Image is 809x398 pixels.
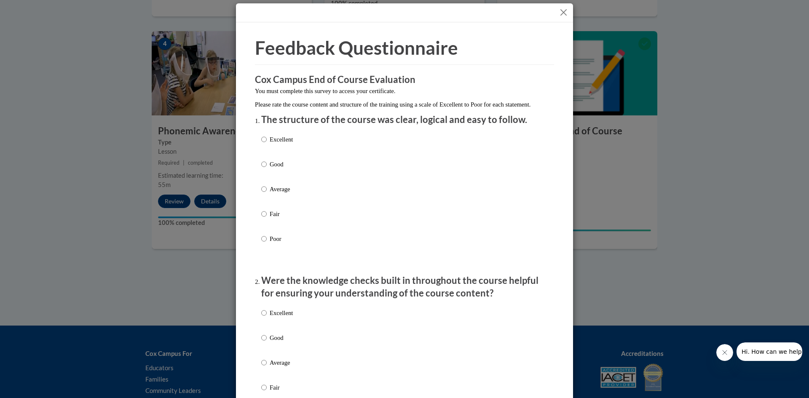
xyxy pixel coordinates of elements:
p: Poor [270,234,293,243]
p: Average [270,184,293,194]
p: Were the knowledge checks built in throughout the course helpful for ensuring your understanding ... [261,274,548,300]
p: Excellent [270,308,293,318]
input: Poor [261,234,267,243]
p: Fair [270,383,293,392]
input: Excellent [261,135,267,144]
input: Fair [261,209,267,219]
p: Fair [270,209,293,219]
input: Average [261,184,267,194]
input: Average [261,358,267,367]
p: Good [270,333,293,342]
span: Feedback Questionnaire [255,37,458,59]
h3: Cox Campus End of Course Evaluation [255,73,554,86]
span: Hi. How can we help? [5,6,68,13]
iframe: Message from company [737,342,802,361]
iframe: Close message [716,344,733,361]
input: Good [261,333,267,342]
p: The structure of the course was clear, logical and easy to follow. [261,113,548,126]
input: Fair [261,383,267,392]
p: Average [270,358,293,367]
button: Close [558,7,569,18]
input: Excellent [261,308,267,318]
p: Excellent [270,135,293,144]
input: Good [261,160,267,169]
p: Please rate the course content and structure of the training using a scale of Excellent to Poor f... [255,100,554,109]
p: Good [270,160,293,169]
p: You must complete this survey to access your certificate. [255,86,554,96]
